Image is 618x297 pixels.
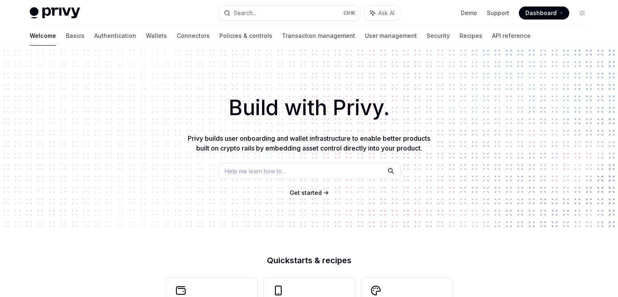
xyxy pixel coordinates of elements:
[30,26,56,46] a: Welcome
[225,167,286,175] span: Help me learn how to…
[427,26,450,46] a: Security
[218,6,360,20] button: Search...CtrlK
[234,8,256,18] div: Search...
[364,6,400,20] button: Ask AI
[177,26,210,46] a: Connectors
[290,189,322,197] a: Get started
[13,92,605,124] h1: Build with Privy.
[576,7,589,20] button: Toggle dark mode
[461,9,477,17] a: Demo
[487,9,509,17] a: Support
[30,7,80,19] img: light logo
[365,26,417,46] a: User management
[66,26,85,46] a: Basics
[282,26,355,46] a: Transaction management
[343,10,356,16] span: Ctrl K
[492,26,531,46] a: API reference
[290,189,322,196] span: Get started
[219,26,272,46] a: Policies & controls
[519,7,569,20] a: Dashboard
[460,26,482,46] a: Recipes
[188,134,430,152] span: Privy builds user onboarding and wallet infrastructure to enable better products built on crypto ...
[378,9,395,17] span: Ask AI
[146,26,167,46] a: Wallets
[525,9,557,17] span: Dashboard
[94,26,136,46] a: Authentication
[166,256,452,264] h2: Quickstarts & recipes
